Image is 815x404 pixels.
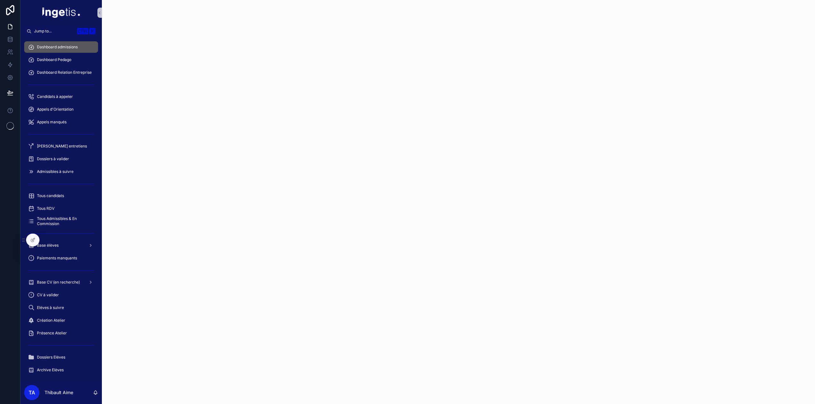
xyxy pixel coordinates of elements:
[24,54,98,65] a: Dashboard Pedago
[24,203,98,214] a: Tous RDV
[37,57,71,62] span: Dashboard Pedago
[37,292,59,298] span: CV à valider
[37,243,59,248] span: Base élèves
[24,302,98,313] a: Elèves à suivre
[37,216,92,226] span: Tous Admissibles & En Commission
[37,70,92,75] span: Dashboard Relation Entreprise
[24,289,98,301] a: CV à valider
[24,25,98,37] button: Jump to...CtrlK
[24,327,98,339] a: Présence Atelier
[37,144,87,149] span: [PERSON_NAME] entretiens
[24,116,98,128] a: Appels manqués
[24,67,98,78] a: Dashboard Relation Entreprise
[24,364,98,376] a: Archive Elèves
[37,256,77,261] span: Paiements manquants
[37,367,64,373] span: Archive Elèves
[37,120,67,125] span: Appels manqués
[20,37,102,381] div: scrollable content
[42,8,80,18] img: App logo
[24,153,98,165] a: Dossiers à valider
[37,45,78,50] span: Dashboard admissions
[37,107,74,112] span: Appels d'Orientation
[29,389,35,396] span: TA
[24,277,98,288] a: Base CV (en recherche)
[34,29,74,34] span: Jump to...
[37,169,74,174] span: Admissibles à suivre
[37,94,73,99] span: Candidats à appeler
[77,28,89,34] span: Ctrl
[24,104,98,115] a: Appels d'Orientation
[90,29,95,34] span: K
[37,318,65,323] span: Création Atelier
[24,41,98,53] a: Dashboard admissions
[24,190,98,202] a: Tous candidats
[37,156,69,161] span: Dossiers à valider
[37,280,80,285] span: Base CV (en recherche)
[24,166,98,177] a: Admissibles à suivre
[37,206,54,211] span: Tous RDV
[37,305,64,310] span: Elèves à suivre
[24,216,98,227] a: Tous Admissibles & En Commission
[37,331,67,336] span: Présence Atelier
[24,252,98,264] a: Paiements manquants
[37,355,65,360] span: Dossiers Elèves
[24,140,98,152] a: [PERSON_NAME] entretiens
[24,240,98,251] a: Base élèves
[24,315,98,326] a: Création Atelier
[24,352,98,363] a: Dossiers Elèves
[24,91,98,102] a: Candidats à appeler
[45,389,73,396] p: Thibault Aime
[37,193,64,198] span: Tous candidats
